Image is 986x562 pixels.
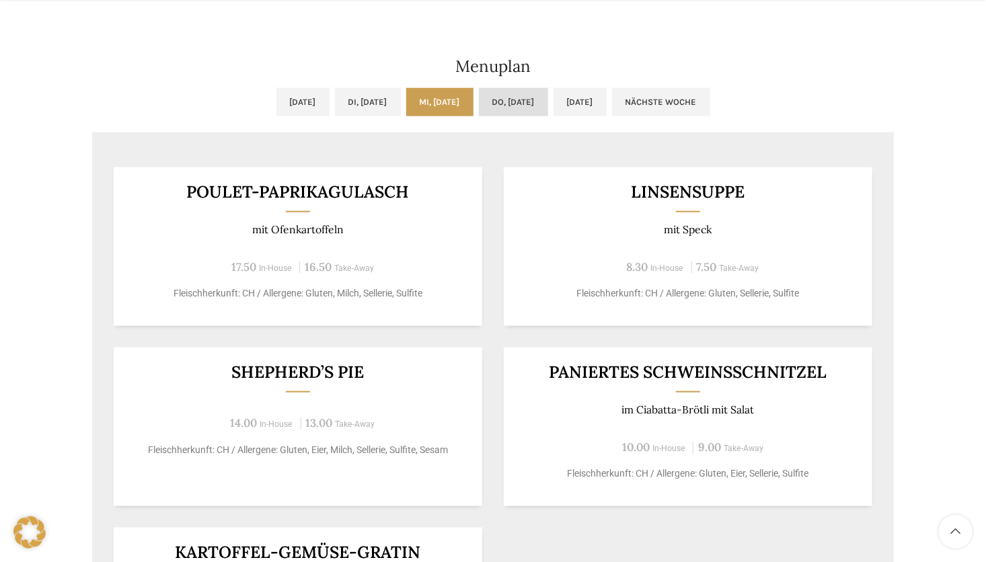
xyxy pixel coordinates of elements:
[521,223,856,236] p: mit Speck
[334,264,374,273] span: Take-Away
[627,259,648,274] span: 8.30
[260,419,293,429] span: In-House
[651,264,684,273] span: In-House
[336,419,375,429] span: Take-Away
[720,264,759,273] span: Take-Away
[939,515,973,549] a: Scroll to top button
[521,286,856,300] p: Fleischherkunft: CH / Allergene: Gluten, Sellerie, Sulfite
[130,223,466,236] p: mit Ofenkartoffeln
[130,443,466,457] p: Fleischherkunft: CH / Allergene: Gluten, Eier, Milch, Sellerie, Sulfite, Sesam
[276,88,330,116] a: [DATE]
[554,88,607,116] a: [DATE]
[521,467,856,481] p: Fleischherkunft: CH / Allergene: Gluten, Eier, Sellerie, Sulfite
[259,264,292,273] span: In-House
[406,88,473,116] a: Mi, [DATE]
[305,259,332,274] span: 16.50
[231,259,256,274] span: 17.50
[697,259,717,274] span: 7.50
[130,364,466,380] h3: Shepherd’s Pie
[622,440,650,454] span: 10.00
[698,440,721,454] span: 9.00
[92,58,894,75] h2: Menuplan
[231,415,258,430] span: 14.00
[521,184,856,200] h3: Linsensuppe
[306,415,333,430] span: 13.00
[130,544,466,561] h3: Kartoffel-Gemüse-Gratin
[724,444,763,453] span: Take-Away
[652,444,685,453] span: In-House
[521,403,856,416] p: im Ciabatta-Brötli mit Salat
[130,286,466,300] p: Fleischherkunft: CH / Allergene: Gluten, Milch, Sellerie, Sulfite
[612,88,710,116] a: Nächste Woche
[130,184,466,200] h3: Poulet-Paprikagulasch
[521,364,856,380] h3: Paniertes Schweinsschnitzel
[335,88,401,116] a: Di, [DATE]
[479,88,548,116] a: Do, [DATE]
